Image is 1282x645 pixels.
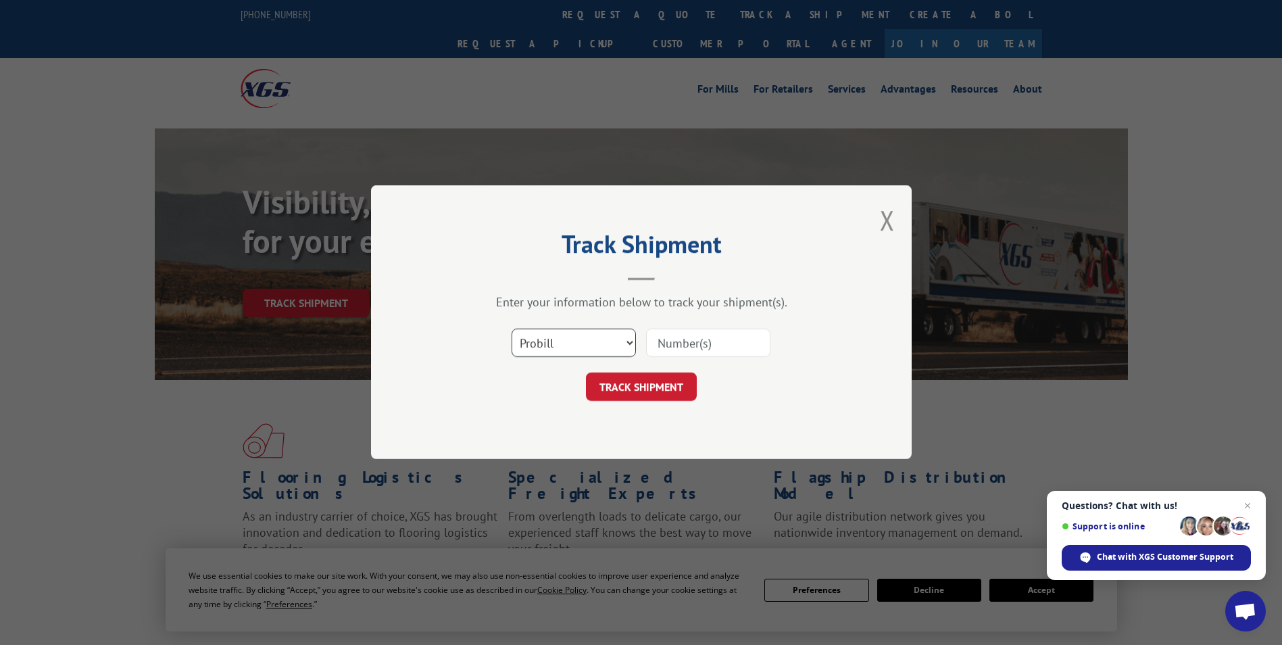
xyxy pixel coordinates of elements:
[1062,521,1175,531] span: Support is online
[1062,500,1251,511] span: Questions? Chat with us!
[1062,545,1251,571] div: Chat with XGS Customer Support
[880,202,895,238] button: Close modal
[586,373,697,402] button: TRACK SHIPMENT
[439,235,844,260] h2: Track Shipment
[1097,551,1233,563] span: Chat with XGS Customer Support
[439,295,844,310] div: Enter your information below to track your shipment(s).
[646,329,770,358] input: Number(s)
[1239,498,1256,514] span: Close chat
[1225,591,1266,631] div: Open chat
